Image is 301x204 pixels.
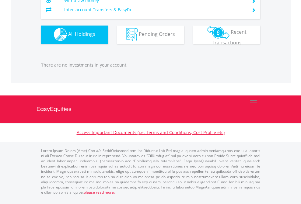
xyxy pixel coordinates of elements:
[54,28,67,41] img: holdings-wht.png
[84,190,115,195] a: please read more:
[126,28,138,41] img: pending_instructions-wht.png
[207,26,229,39] img: transactions-zar-wht.png
[37,95,265,123] a: EasyEquities
[77,130,225,135] a: Access Important Documents (i.e. Terms and Conditions, Cost Profile etc)
[41,62,260,68] p: There are no investments in your account.
[212,29,247,46] span: Recent Transactions
[117,26,184,44] button: Pending Orders
[41,26,108,44] button: All Holdings
[64,5,244,14] td: Inter-account Transfers & EasyFx
[68,31,95,37] span: All Holdings
[41,148,260,195] p: Lorem Ipsum Dolors (Ame) Con a/e SeddOeiusmod tem InciDiduntut Lab Etd mag aliquaen admin veniamq...
[193,26,260,44] button: Recent Transactions
[139,31,175,37] span: Pending Orders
